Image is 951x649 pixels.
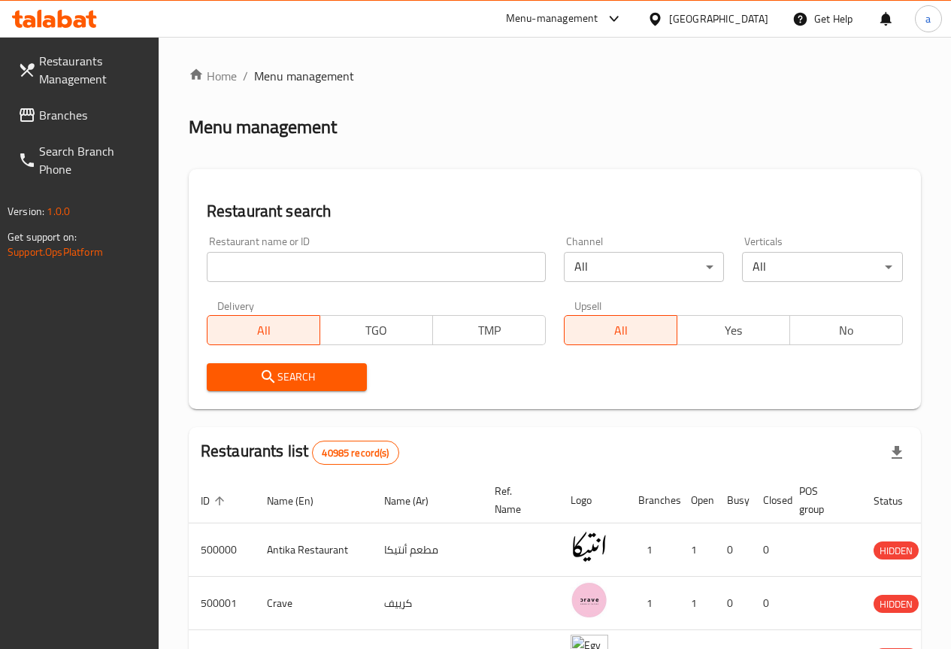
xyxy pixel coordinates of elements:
label: Delivery [217,300,255,311]
span: Restaurants Management [39,52,147,88]
div: Menu-management [506,10,598,28]
nav: breadcrumb [189,67,921,85]
td: 1 [679,523,715,577]
a: Search Branch Phone [6,133,159,187]
td: 0 [751,577,787,630]
a: Restaurants Management [6,43,159,97]
th: Branches [626,478,679,523]
td: Antika Restaurant [255,523,372,577]
span: Version: [8,202,44,221]
img: Antika Restaurant [571,528,608,566]
button: All [564,315,677,345]
h2: Menu management [189,115,337,139]
button: Search [207,363,368,391]
td: 500001 [189,577,255,630]
span: Search [219,368,356,387]
span: ID [201,492,229,510]
div: Total records count [312,441,398,465]
div: [GEOGRAPHIC_DATA] [669,11,768,27]
td: 500000 [189,523,255,577]
span: HIDDEN [874,596,919,613]
td: 1 [626,523,679,577]
span: Menu management [254,67,354,85]
span: Ref. Name [495,482,541,518]
a: Home [189,67,237,85]
td: 1 [626,577,679,630]
label: Upsell [574,300,602,311]
div: Export file [879,435,915,471]
td: 0 [751,523,787,577]
span: HIDDEN [874,542,919,560]
img: Crave [571,581,608,619]
h2: Restaurants list [201,440,399,465]
span: All [571,320,671,341]
span: 40985 record(s) [313,446,398,460]
span: TGO [326,320,427,341]
span: POS group [799,482,843,518]
td: Crave [255,577,372,630]
td: 0 [715,577,751,630]
td: كرييف [372,577,483,630]
h2: Restaurant search [207,200,903,223]
span: Branches [39,106,147,124]
button: TGO [320,315,433,345]
div: All [742,252,903,282]
span: Yes [683,320,784,341]
td: مطعم أنتيكا [372,523,483,577]
th: Logo [559,478,626,523]
button: TMP [432,315,546,345]
td: 0 [715,523,751,577]
button: No [789,315,903,345]
span: Status [874,492,922,510]
a: Support.OpsPlatform [8,242,103,262]
span: TMP [439,320,540,341]
td: 1 [679,577,715,630]
th: Busy [715,478,751,523]
a: Branches [6,97,159,133]
button: Yes [677,315,790,345]
th: Closed [751,478,787,523]
div: HIDDEN [874,541,919,560]
li: / [243,67,248,85]
button: All [207,315,320,345]
input: Search for restaurant name or ID.. [207,252,546,282]
span: Search Branch Phone [39,142,147,178]
div: All [564,252,725,282]
span: No [796,320,897,341]
span: a [925,11,931,27]
span: Get support on: [8,227,77,247]
span: Name (Ar) [384,492,448,510]
span: All [214,320,314,341]
th: Open [679,478,715,523]
span: Name (En) [267,492,333,510]
span: 1.0.0 [47,202,70,221]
